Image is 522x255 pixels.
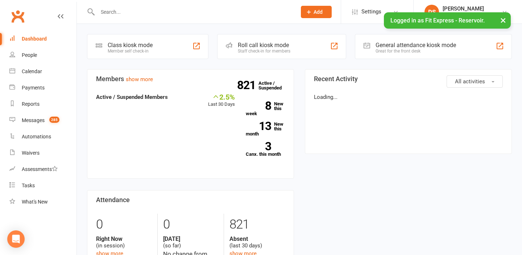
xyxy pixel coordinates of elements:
input: Search... [95,7,291,17]
a: Messages 285 [9,112,76,129]
a: What's New [9,194,76,210]
div: Payments [22,85,45,91]
div: 2.5% [208,93,235,101]
a: Waivers [9,145,76,161]
a: Tasks [9,177,76,194]
div: Messages [22,117,45,123]
button: All activities [447,75,503,88]
div: Roll call kiosk mode [238,42,290,49]
div: People [22,52,37,58]
strong: 8 [246,100,271,111]
strong: 3 [246,141,271,152]
div: Calendar [22,68,42,74]
a: Reports [9,96,76,112]
div: DS [424,5,439,19]
div: General attendance kiosk mode [376,42,456,49]
div: Great for the front desk [376,49,456,54]
div: Automations [22,134,51,139]
a: 3Canx. this month [246,142,285,156]
a: Clubworx [9,7,27,25]
div: Waivers [22,150,40,156]
strong: [DATE] [163,235,219,242]
div: Tasks [22,183,35,188]
div: 821 [229,214,285,235]
span: Logged in as Fit Express - Reservoir. [390,17,485,24]
a: Assessments [9,161,76,177]
span: Settings [361,4,381,20]
a: Payments [9,80,76,96]
div: 0 [96,214,152,235]
div: (last 30 days) [229,235,285,249]
div: [PERSON_NAME] [443,5,492,12]
strong: 13 [246,121,271,131]
a: People [9,47,76,63]
a: Automations [9,129,76,145]
a: Dashboard [9,31,76,47]
a: 821Active / Suspended [258,75,290,96]
div: Last 30 Days [208,93,235,108]
p: Loading... [314,93,503,101]
a: Calendar [9,63,76,80]
strong: Right Now [96,235,152,242]
div: Fit Express - Reservoir [443,12,492,18]
div: 0 [163,214,219,235]
a: 13New this month [246,122,285,136]
span: All activities [455,78,485,85]
div: Dashboard [22,36,47,42]
a: show more [126,76,153,83]
h3: Members [96,75,285,83]
strong: Active / Suspended Members [96,94,168,100]
h3: Recent Activity [314,75,503,83]
div: Class kiosk mode [108,42,153,49]
a: 8New this week [246,101,285,116]
button: × [497,12,510,28]
div: (in session) [96,235,152,249]
span: 285 [49,117,59,123]
div: Assessments [22,166,58,172]
div: What's New [22,199,48,205]
button: Add [301,6,332,18]
span: Add [314,9,323,15]
div: (so far) [163,235,219,249]
div: Member self check-in [108,49,153,54]
div: Open Intercom Messenger [7,230,25,248]
strong: Absent [229,235,285,242]
h3: Attendance [96,196,285,204]
div: Reports [22,101,40,107]
div: Staff check-in for members [238,49,290,54]
strong: 821 [237,80,258,91]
